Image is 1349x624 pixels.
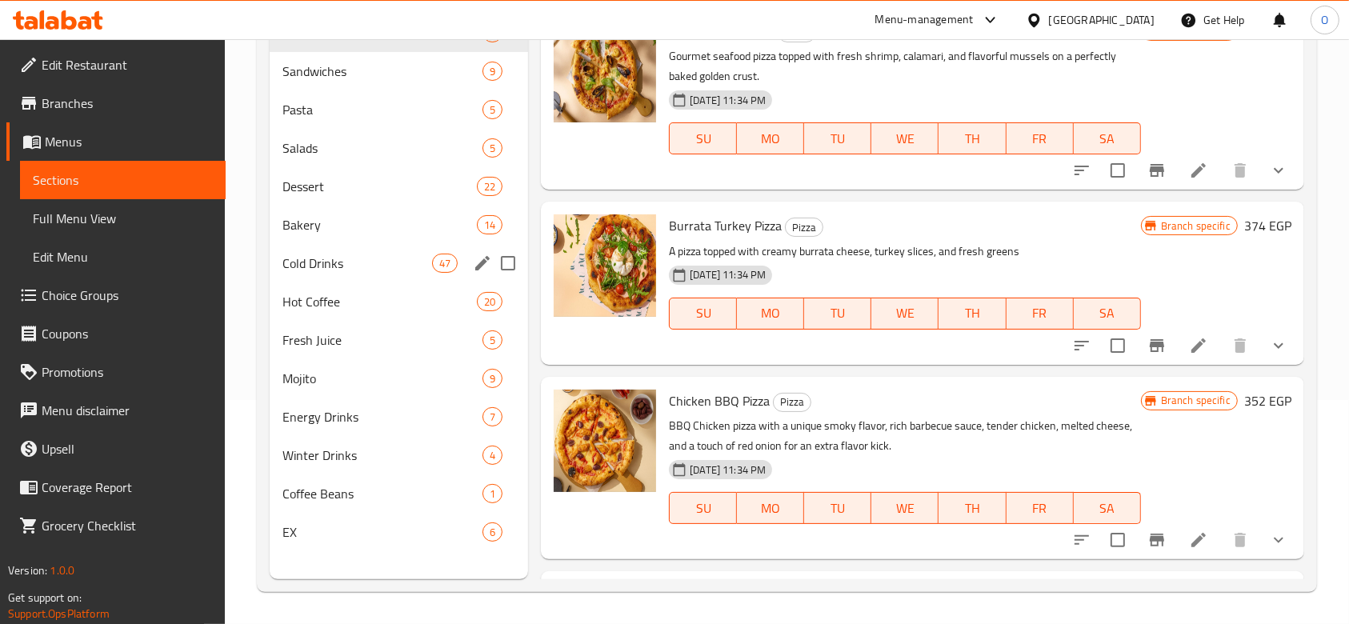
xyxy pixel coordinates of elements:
[1138,521,1176,559] button: Branch-specific-item
[669,492,737,524] button: SU
[1189,161,1208,180] a: Edit menu item
[20,161,226,199] a: Sections
[282,62,482,81] div: Sandwiches
[33,247,213,266] span: Edit Menu
[270,321,528,359] div: Fresh Juice5
[282,484,482,503] span: Coffee Beans
[1138,151,1176,190] button: Branch-specific-item
[743,302,798,325] span: MO
[42,516,213,535] span: Grocery Checklist
[483,410,502,425] span: 7
[483,371,502,386] span: 9
[6,353,226,391] a: Promotions
[20,199,226,238] a: Full Menu View
[1007,492,1074,524] button: FR
[482,407,502,426] div: items
[1221,151,1259,190] button: delete
[945,302,999,325] span: TH
[8,603,110,624] a: Support.OpsPlatform
[483,525,502,540] span: 6
[871,298,939,330] button: WE
[282,330,482,350] span: Fresh Juice
[1101,329,1135,362] span: Select to update
[786,218,823,237] span: Pizza
[477,177,502,196] div: items
[1259,151,1298,190] button: show more
[6,276,226,314] a: Choice Groups
[478,218,502,233] span: 14
[1074,122,1141,154] button: SA
[282,100,482,119] span: Pasta
[270,359,528,398] div: Mojito9
[1259,521,1298,559] button: show more
[478,179,502,194] span: 22
[676,127,731,150] span: SU
[282,369,482,388] div: Mojito
[282,254,432,273] span: Cold Drinks
[20,238,226,276] a: Edit Menu
[804,122,871,154] button: TU
[42,439,213,458] span: Upsell
[875,10,974,30] div: Menu-management
[1080,497,1135,520] span: SA
[33,170,213,190] span: Sections
[483,102,502,118] span: 5
[1244,214,1291,237] h6: 374 EGP
[669,389,770,413] span: Chicken BBQ Pizza
[1244,20,1291,42] h6: 385 EGP
[8,587,82,608] span: Get support on:
[483,141,502,156] span: 5
[773,393,811,412] div: Pizza
[270,90,528,129] div: Pasta5
[282,215,477,234] div: Bakery
[554,214,656,317] img: Burrata Turkey Pizza
[6,46,226,84] a: Edit Restaurant
[737,492,804,524] button: MO
[432,254,458,273] div: items
[871,492,939,524] button: WE
[554,390,656,492] img: Chicken BBQ Pizza
[282,522,482,542] span: EX
[939,492,1006,524] button: TH
[45,132,213,151] span: Menus
[282,292,477,311] span: Hot Coffee
[1074,492,1141,524] button: SA
[676,497,731,520] span: SU
[282,138,482,158] div: Salads
[669,46,1140,86] p: Gourmet seafood pizza topped with fresh shrimp, calamari, and flavorful mussels on a perfectly ba...
[945,497,999,520] span: TH
[737,298,804,330] button: MO
[270,7,528,558] nav: Menu sections
[282,446,482,465] div: Winter Drinks
[1013,127,1067,150] span: FR
[1013,497,1067,520] span: FR
[470,251,494,275] button: edit
[737,122,804,154] button: MO
[669,214,782,238] span: Burrata Turkey Pizza
[8,560,47,581] span: Version:
[270,167,528,206] div: Dessert22
[1259,326,1298,365] button: show more
[478,294,502,310] span: 20
[1269,530,1288,550] svg: Show Choices
[1321,11,1328,29] span: O
[270,206,528,244] div: Bakery14
[42,94,213,113] span: Branches
[1138,326,1176,365] button: Branch-specific-item
[785,218,823,237] div: Pizza
[482,369,502,388] div: items
[433,256,457,271] span: 47
[482,330,502,350] div: items
[42,286,213,305] span: Choice Groups
[1013,302,1067,325] span: FR
[1155,393,1237,408] span: Branch specific
[50,560,74,581] span: 1.0.0
[482,62,502,81] div: items
[804,492,871,524] button: TU
[939,298,1006,330] button: TH
[6,391,226,430] a: Menu disclaimer
[1221,326,1259,365] button: delete
[282,177,477,196] span: Dessert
